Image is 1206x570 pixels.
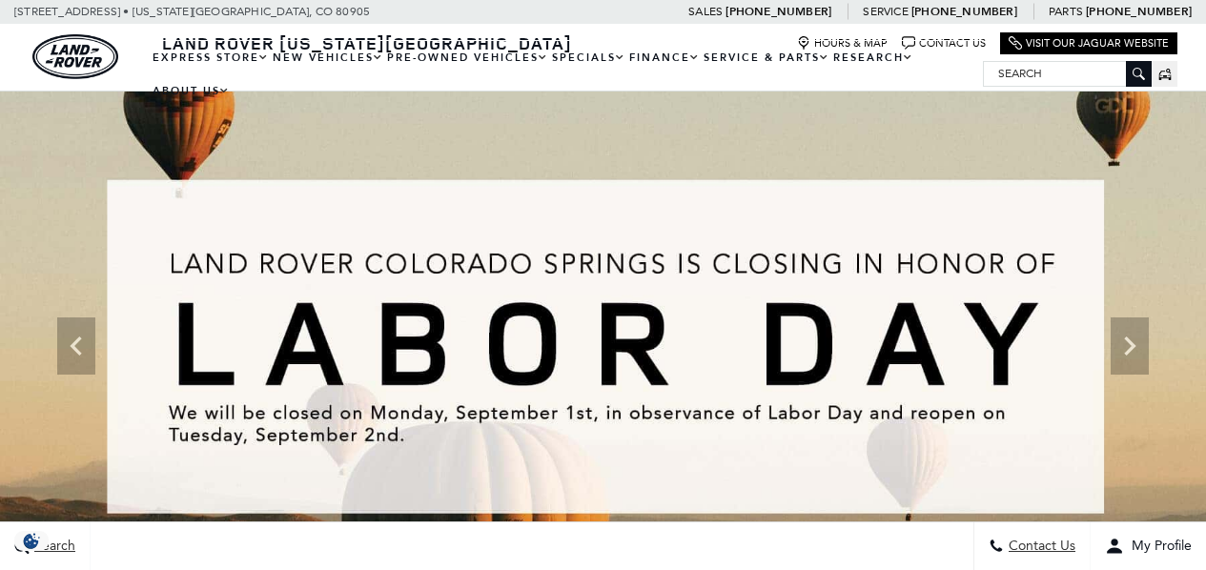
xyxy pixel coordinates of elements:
[151,41,983,108] nav: Main Navigation
[32,34,118,79] img: Land Rover
[10,531,53,551] section: Click to Open Cookie Consent Modal
[902,36,986,51] a: Contact Us
[831,41,915,74] a: Research
[1111,317,1149,375] div: Next
[10,531,53,551] img: Opt-Out Icon
[984,62,1151,85] input: Search
[797,36,888,51] a: Hours & Map
[688,5,723,18] span: Sales
[1049,5,1083,18] span: Parts
[57,317,95,375] div: Previous
[385,41,550,74] a: Pre-Owned Vehicles
[911,4,1017,19] a: [PHONE_NUMBER]
[550,41,627,74] a: Specials
[32,34,118,79] a: land-rover
[14,5,370,18] a: [STREET_ADDRESS] • [US_STATE][GEOGRAPHIC_DATA], CO 80905
[271,41,385,74] a: New Vehicles
[1124,539,1192,555] span: My Profile
[726,4,831,19] a: [PHONE_NUMBER]
[702,41,831,74] a: Service & Parts
[1086,4,1192,19] a: [PHONE_NUMBER]
[1091,522,1206,570] button: Open user profile menu
[151,41,271,74] a: EXPRESS STORE
[162,31,572,54] span: Land Rover [US_STATE][GEOGRAPHIC_DATA]
[627,41,702,74] a: Finance
[151,31,583,54] a: Land Rover [US_STATE][GEOGRAPHIC_DATA]
[1004,539,1075,555] span: Contact Us
[151,74,232,108] a: About Us
[1009,36,1169,51] a: Visit Our Jaguar Website
[863,5,908,18] span: Service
